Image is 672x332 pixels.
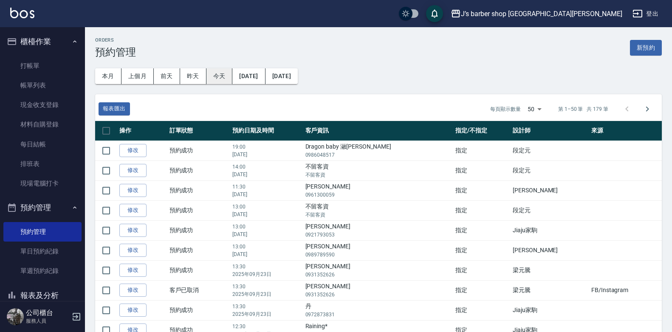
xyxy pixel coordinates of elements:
[511,220,589,240] td: Jiaju家駒
[3,284,82,307] button: 報表及分析
[167,180,231,200] td: 預約成功
[117,121,167,141] th: 操作
[167,200,231,220] td: 預約成功
[232,303,301,310] p: 13:30
[95,46,136,58] h3: 預約管理
[3,154,82,174] a: 排班表
[3,76,82,95] a: 帳單列表
[3,174,82,193] a: 現場電腦打卡
[167,220,231,240] td: 預約成功
[558,105,608,113] p: 第 1–50 筆 共 179 筆
[511,240,589,260] td: [PERSON_NAME]
[453,220,511,240] td: 指定
[305,291,452,298] p: 0931352626
[3,242,82,261] a: 單日預約紀錄
[447,5,626,23] button: J’s barber shop [GEOGRAPHIC_DATA][PERSON_NAME]
[232,203,301,211] p: 13:00
[305,211,452,219] p: 不留客資
[232,183,301,191] p: 11:30
[511,121,589,141] th: 設計師
[232,143,301,151] p: 19:00
[167,260,231,280] td: 預約成功
[232,290,301,298] p: 2025年09月23日
[232,151,301,158] p: [DATE]
[303,300,454,320] td: 丹
[3,56,82,76] a: 打帳單
[95,37,136,43] h2: Orders
[119,224,147,237] a: 修改
[3,135,82,154] a: 每日結帳
[119,204,147,217] a: 修改
[167,280,231,300] td: 客戶已取消
[524,98,545,121] div: 50
[453,260,511,280] td: 指定
[99,102,130,115] button: 報表匯出
[511,141,589,160] td: 段定元
[630,40,662,56] button: 新預約
[167,141,231,160] td: 預約成功
[461,8,622,19] div: J’s barber shop [GEOGRAPHIC_DATA][PERSON_NAME]
[3,95,82,115] a: 現金收支登錄
[453,280,511,300] td: 指定
[589,280,662,300] td: FB/Instagram
[629,6,662,22] button: 登出
[305,231,452,239] p: 0921793053
[303,220,454,240] td: [PERSON_NAME]
[305,191,452,199] p: 0961300059
[167,240,231,260] td: 預約成功
[119,184,147,197] a: 修改
[119,284,147,297] a: 修改
[232,310,301,318] p: 2025年09月23日
[232,171,301,178] p: [DATE]
[511,200,589,220] td: 段定元
[303,260,454,280] td: [PERSON_NAME]
[303,200,454,220] td: 不留客資
[305,311,452,318] p: 0972873831
[453,160,511,180] td: 指定
[453,300,511,320] td: 指定
[511,260,589,280] td: 梁元騰
[303,240,454,260] td: [PERSON_NAME]
[3,197,82,219] button: 預約管理
[630,43,662,51] a: 新預約
[589,121,662,141] th: 來源
[511,300,589,320] td: Jiaju家駒
[232,211,301,218] p: [DATE]
[232,283,301,290] p: 13:30
[303,280,454,300] td: [PERSON_NAME]
[121,68,154,84] button: 上個月
[167,121,231,141] th: 訂單狀態
[453,240,511,260] td: 指定
[232,263,301,270] p: 13:30
[3,115,82,134] a: 材料自購登錄
[232,243,301,250] p: 13:00
[232,223,301,231] p: 13:00
[119,264,147,277] a: 修改
[303,160,454,180] td: 不留客資
[305,171,452,179] p: 不留客資
[119,244,147,257] a: 修改
[167,300,231,320] td: 預約成功
[206,68,233,84] button: 今天
[95,68,121,84] button: 本月
[305,271,452,279] p: 0931352626
[119,164,147,177] a: 修改
[167,160,231,180] td: 預約成功
[511,280,589,300] td: 梁元騰
[453,180,511,200] td: 指定
[511,180,589,200] td: [PERSON_NAME]
[305,251,452,259] p: 0989789590
[511,160,589,180] td: 段定元
[303,180,454,200] td: [PERSON_NAME]
[453,200,511,220] td: 指定
[119,144,147,157] a: 修改
[26,309,69,317] h5: 公司櫃台
[232,191,301,198] p: [DATE]
[232,270,301,278] p: 2025年09月23日
[10,8,34,18] img: Logo
[3,261,82,281] a: 單週預約紀錄
[26,317,69,325] p: 服務人員
[119,304,147,317] a: 修改
[232,323,301,330] p: 12:30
